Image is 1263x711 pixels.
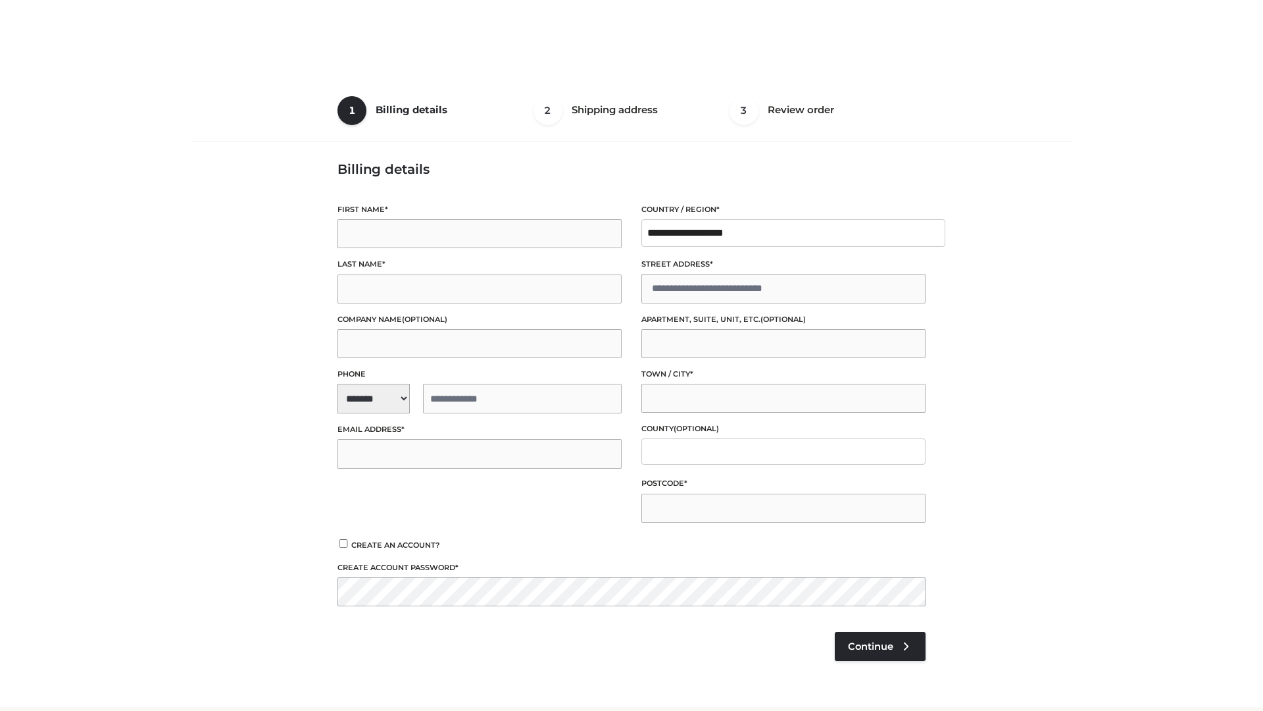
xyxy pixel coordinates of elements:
span: Continue [848,641,893,652]
span: Review order [768,103,834,116]
label: Street address [641,258,926,271]
label: Create account password [337,562,926,574]
label: County [641,423,926,435]
label: Town / City [641,368,926,381]
span: 1 [337,96,366,125]
label: Country / Region [641,203,926,216]
label: Company name [337,313,622,326]
span: Shipping address [572,103,658,116]
label: Apartment, suite, unit, etc. [641,313,926,326]
input: Create an account? [337,539,349,548]
span: (optional) [760,315,806,324]
label: Phone [337,368,622,381]
label: Postcode [641,477,926,490]
span: Create an account? [351,540,440,550]
span: (optional) [402,315,447,324]
span: Billing details [376,103,447,116]
label: Last name [337,258,622,271]
a: Continue [835,632,926,661]
label: Email address [337,423,622,436]
span: 2 [533,96,562,125]
span: 3 [730,96,758,125]
span: (optional) [674,424,719,433]
label: First name [337,203,622,216]
h3: Billing details [337,161,926,177]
